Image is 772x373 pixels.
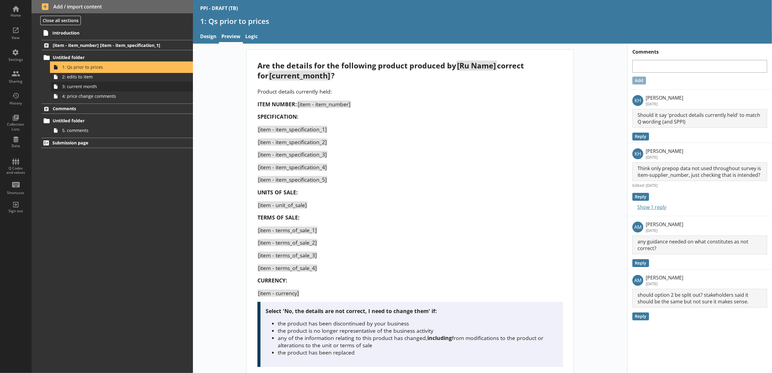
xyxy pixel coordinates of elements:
p: AM [632,222,643,233]
div: PPI - DRAFT (TB) [200,5,238,12]
a: 2: edits to item [51,72,193,82]
a: Submission page [41,138,193,148]
div: View [5,35,26,40]
span: Introduction [52,30,163,36]
div: Sharing [5,79,26,84]
span: 3: current month [62,84,165,89]
span: [item - item_specification_2] [257,138,327,146]
a: [item - item_number] [item - item_specification_1] [41,40,193,50]
p: [DATE] [646,101,683,107]
span: [item - item_number] [297,101,351,108]
div: Sign out [5,209,26,213]
p: any guidance needed on what constitutes as not correct? [632,236,767,254]
p: [PERSON_NAME] [646,221,683,228]
a: 5. comments [51,126,193,135]
strong: CURRENCY: [257,277,287,284]
li: Untitled folder5. comments [44,116,193,135]
a: Untitled folder [41,116,193,126]
li: the product has been discontinued by your business [278,320,558,327]
strong: SPECIFICATION: [257,113,299,120]
span: [item - unit_of_sale] [257,201,307,209]
span: [item - terms_of_sale_4] [257,264,317,272]
p: should option 2 be split out? stakeholders said it should be the same but not sure it makes sense. [632,289,767,308]
p: AM [632,275,643,286]
button: Reply [632,133,649,140]
span: Submission page [52,140,163,146]
button: Reply [632,312,649,320]
a: 3: current month [51,82,193,91]
p: KH [632,148,643,159]
span: [Ru Name] [456,61,497,71]
div: Data [5,144,26,148]
strong: TERMS OF SALE: [257,214,300,221]
strong: UNITS OF SALE: [257,189,298,196]
a: Design [198,31,219,44]
a: 4: price change comments [51,91,193,101]
a: Logic [243,31,260,44]
span: [item - item_number] [item - item_specification_1] [53,42,163,48]
h1: Comments [628,44,772,55]
li: CommentsUntitled folder5. comments [31,104,193,135]
span: [item - terms_of_sale_2] [257,239,317,246]
strong: ITEM NUMBER: [257,101,297,108]
div: Settings [5,57,26,62]
div: Home [5,13,26,18]
span: [current_month] [268,71,331,81]
a: Comments [41,104,193,114]
span: Comments [53,106,163,111]
span: [item - item_specification_5] [257,176,327,183]
p: Think only prepop data not used throughout survey is item-supplier_number, just checking that is ... [632,162,767,181]
span: Add / import content [42,3,183,10]
p: [PERSON_NAME] [646,274,683,281]
li: any of the information relating to this product has changed, from modifications to the product or... [278,334,558,349]
button: Show 1 reply [632,203,666,211]
p: Product details currently held: [257,88,563,95]
li: the product is no longer representative of the business activity [278,327,558,334]
button: Reply [632,193,649,201]
p: [PERSON_NAME] [646,148,683,154]
p: [DATE] [646,154,683,160]
strong: including [427,334,452,342]
a: Preview [219,31,243,44]
button: Close all sections [40,16,81,25]
p: [DATE] [646,228,683,233]
span: [item - terms_of_sale_1] [257,226,317,234]
h1: 1: Qs prior to prices [200,16,765,26]
span: [item - item_specification_1] [257,126,327,133]
span: [item - currency] [257,289,300,297]
span: Untitled folder [53,54,163,60]
span: 5. comments [62,127,165,133]
li: the product has been replaced [278,349,558,356]
p: [PERSON_NAME] [646,94,683,101]
div: Q Codes and values [5,166,26,175]
a: 1: Qs prior to prices [51,62,193,72]
li: Untitled folder1: Qs prior to prices2: edits to item3: current month4: price change comments [44,53,193,101]
div: Collection Lists [5,122,26,131]
div: History [5,101,26,106]
div: Are the details for the following product produced by correct for ? [257,61,563,81]
a: Untitled folder [41,53,193,62]
p: Edited: [DATE] [632,183,767,188]
p: [DATE] [646,281,683,286]
span: [item - item_specification_4] [257,163,327,171]
span: [item - terms_of_sale_3] [257,252,317,259]
div: Shortcuts [5,190,26,195]
span: [item - item_specification_3] [257,151,327,158]
span: 4: price change comments [62,93,165,99]
span: 2: edits to item [62,74,165,80]
p: KH [632,95,643,106]
a: Introduction [41,28,193,38]
span: Untitled folder [53,118,163,124]
li: [item - item_number] [item - item_specification_1]Untitled folder1: Qs prior to prices2: edits to... [31,40,193,101]
button: Reply [632,259,649,267]
strong: Select 'No, the details are not correct, I need to change them' if: [266,307,437,315]
span: 1: Qs prior to prices [62,64,165,70]
p: Should it say 'product details currently held' to match Q wording (and SPPI) [632,109,767,128]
